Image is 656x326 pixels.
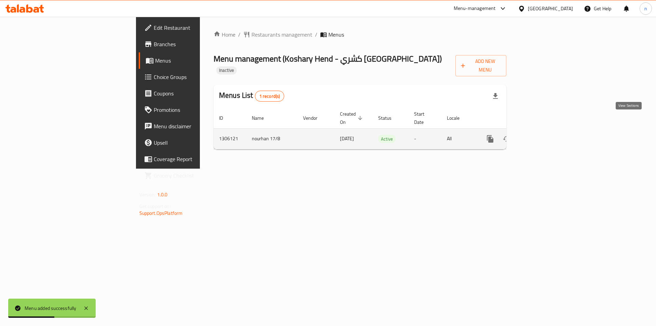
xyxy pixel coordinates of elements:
span: Coverage Report [154,155,240,163]
td: - [409,128,441,149]
a: Coupons [139,85,246,102]
span: Add New Menu [461,57,501,74]
div: Total records count [255,91,285,102]
span: Menus [328,30,344,39]
div: [GEOGRAPHIC_DATA] [528,5,573,12]
nav: breadcrumb [214,30,506,39]
span: Grocery Checklist [154,171,240,180]
span: Status [378,114,400,122]
a: Restaurants management [243,30,312,39]
li: / [315,30,317,39]
a: Choice Groups [139,69,246,85]
a: Branches [139,36,246,52]
a: Promotions [139,102,246,118]
span: 1 record(s) [255,93,284,100]
span: Menu disclaimer [154,122,240,130]
table: enhanced table [214,108,553,149]
a: Grocery Checklist [139,167,246,184]
span: Menus [155,56,240,65]
span: Start Date [414,110,433,126]
a: Support.OpsPlatform [139,209,183,218]
a: Menus [139,52,246,69]
div: Menu added successfully [25,304,77,312]
span: [DATE] [340,134,354,143]
td: All [441,128,477,149]
span: Upsell [154,139,240,147]
a: Menu disclaimer [139,118,246,134]
th: Actions [477,108,553,129]
span: Get support on: [139,202,171,211]
a: Upsell [139,134,246,151]
span: Menu management ( Koshary Hend - كشري [GEOGRAPHIC_DATA] ) [214,51,442,66]
span: Vendor [303,114,326,122]
span: Coupons [154,89,240,97]
span: Restaurants management [251,30,312,39]
span: 1.0.0 [157,190,168,199]
td: nourhan 17/8 [246,128,298,149]
span: n [644,5,647,12]
span: Promotions [154,106,240,114]
button: Change Status [498,131,515,147]
span: Version: [139,190,156,199]
span: Name [252,114,273,122]
span: Branches [154,40,240,48]
span: Locale [447,114,468,122]
span: Created On [340,110,365,126]
span: Edit Restaurant [154,24,240,32]
a: Coverage Report [139,151,246,167]
button: Add New Menu [455,55,506,76]
a: Edit Restaurant [139,19,246,36]
h2: Menus List [219,90,284,102]
span: ID [219,114,232,122]
div: Menu-management [454,4,496,13]
button: more [482,131,498,147]
span: Choice Groups [154,73,240,81]
span: Active [378,135,396,143]
div: Export file [487,88,504,104]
